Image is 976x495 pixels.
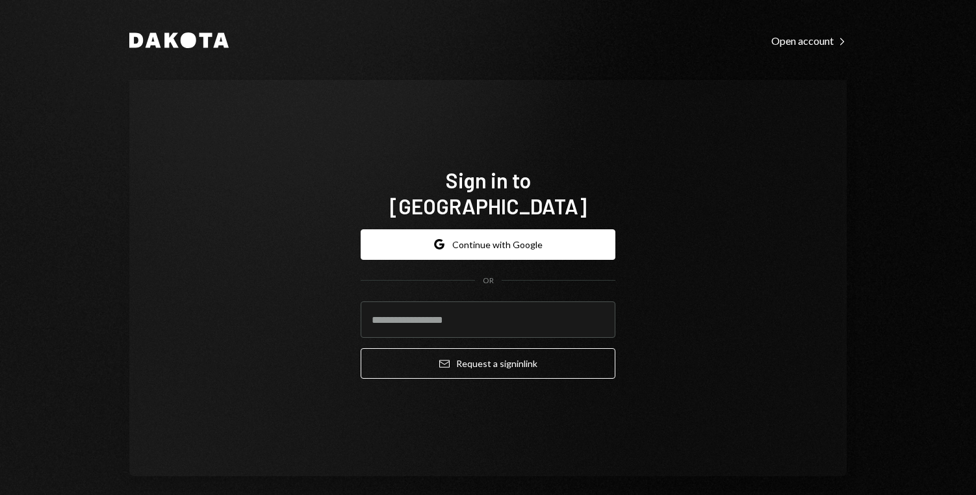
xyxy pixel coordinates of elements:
button: Continue with Google [361,229,615,260]
div: OR [483,275,494,286]
button: Request a signinlink [361,348,615,379]
a: Open account [771,33,847,47]
div: Open account [771,34,847,47]
h1: Sign in to [GEOGRAPHIC_DATA] [361,167,615,219]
